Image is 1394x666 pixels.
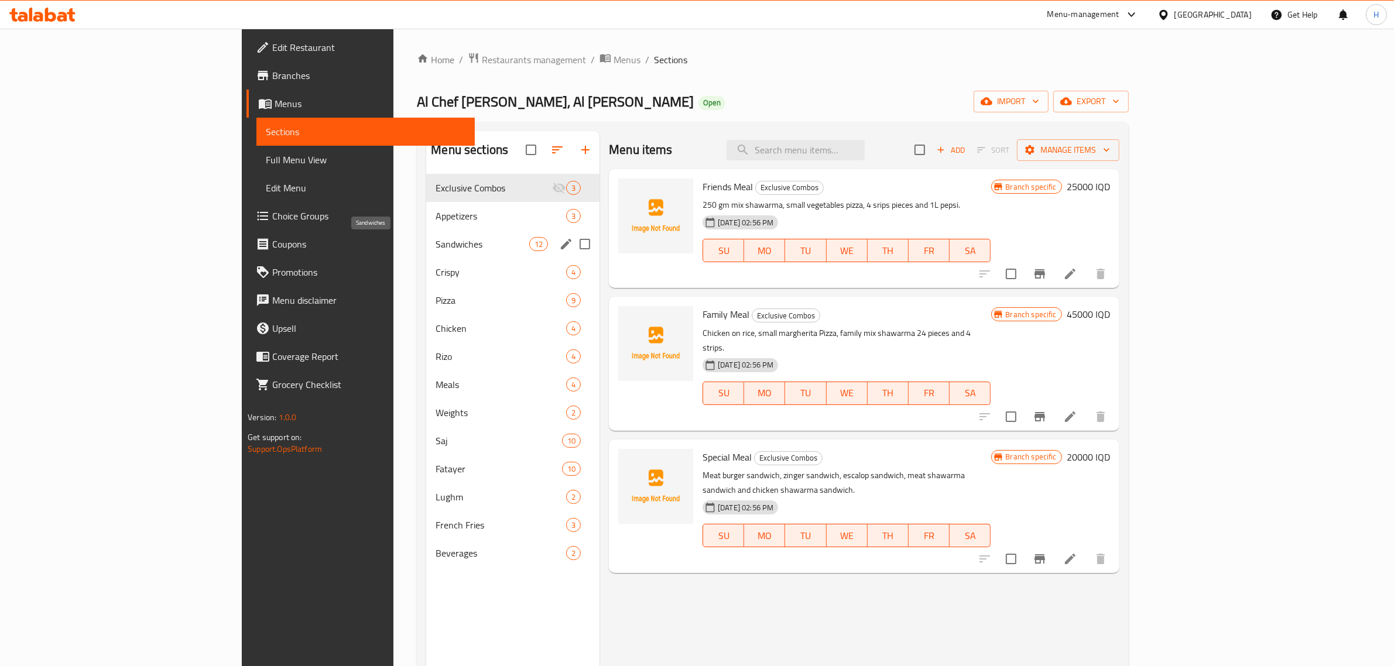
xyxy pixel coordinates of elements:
[272,377,465,392] span: Grocery Checklist
[426,286,600,314] div: Pizza9
[436,546,566,560] div: Beverages
[566,518,581,532] div: items
[749,242,780,259] span: MO
[744,382,785,405] button: MO
[246,90,475,118] a: Menus
[246,314,475,342] a: Upsell
[614,53,641,67] span: Menus
[600,52,641,67] a: Menus
[566,293,581,307] div: items
[566,490,581,504] div: items
[1063,267,1077,281] a: Edit menu item
[426,174,600,202] div: Exclusive Combos3
[950,524,991,547] button: SA
[974,91,1049,112] button: import
[426,342,600,370] div: Rizo4
[749,385,780,401] span: MO
[256,146,475,174] a: Full Menu View
[426,427,600,455] div: Saj10
[1001,181,1061,193] span: Branch specific
[426,455,600,483] div: Fatayer10
[417,52,1128,67] nav: breadcrumb
[426,399,600,427] div: Weights2
[436,377,566,392] div: Meals
[436,462,562,476] div: Fatayer
[246,258,475,286] a: Promotions
[248,430,302,445] span: Get support on:
[567,295,580,306] span: 9
[436,237,529,251] span: Sandwiches
[909,382,950,405] button: FR
[703,239,744,262] button: SU
[752,309,820,322] span: Exclusive Combos
[1017,139,1119,161] button: Manage items
[703,326,991,355] p: Chicken on rice, small margherita Pizza, family mix shawarma 24 pieces and 4 strips.
[999,547,1023,571] span: Select to update
[827,524,868,547] button: WE
[618,178,693,253] img: Friends Meal
[703,524,744,547] button: SU
[909,524,950,547] button: FR
[543,136,571,164] span: Sort sections
[436,293,566,307] span: Pizza
[426,230,600,258] div: Sandwiches12edit
[567,520,580,531] span: 3
[436,434,562,448] div: Saj
[970,141,1017,159] span: Select section first
[749,527,780,544] span: MO
[831,527,863,544] span: WE
[932,141,970,159] span: Add item
[426,258,600,286] div: Crispy4
[935,143,967,157] span: Add
[703,448,752,466] span: Special Meal
[246,286,475,314] a: Menu disclaimer
[567,323,580,334] span: 4
[566,349,581,363] div: items
[571,136,600,164] button: Add section
[246,61,475,90] a: Branches
[436,490,566,504] span: Lughm
[272,237,465,251] span: Coupons
[698,96,725,110] div: Open
[436,518,566,532] span: French Fries
[703,468,991,497] p: Meat burger sandwich, zinger sandwich, escalop sandwich, meat shawarma sandwich and chicken shawa...
[1087,545,1115,573] button: delete
[868,524,909,547] button: TH
[872,242,904,259] span: TH
[272,293,465,307] span: Menu disclaimer
[246,33,475,61] a: Edit Restaurant
[436,349,566,363] div: Rizo
[248,441,322,456] a: Support.OpsPlatform
[983,94,1039,109] span: import
[913,385,945,401] span: FR
[1026,545,1054,573] button: Branch-specific-item
[645,53,649,67] li: /
[426,314,600,342] div: Chicken4
[567,211,580,222] span: 3
[566,377,581,392] div: items
[426,483,600,511] div: Lughm2
[562,434,581,448] div: items
[790,242,821,259] span: TU
[827,239,868,262] button: WE
[744,524,785,547] button: MO
[519,138,543,162] span: Select all sections
[868,239,909,262] button: TH
[436,265,566,279] span: Crispy
[755,181,824,195] div: Exclusive Combos
[275,97,465,111] span: Menus
[1026,143,1110,157] span: Manage items
[703,178,753,195] span: Friends Meal
[567,407,580,418] span: 2
[932,141,970,159] button: Add
[566,181,581,195] div: items
[566,265,581,279] div: items
[246,370,475,399] a: Grocery Checklist
[256,118,475,146] a: Sections
[436,406,566,420] span: Weights
[246,342,475,370] a: Coverage Report
[950,382,991,405] button: SA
